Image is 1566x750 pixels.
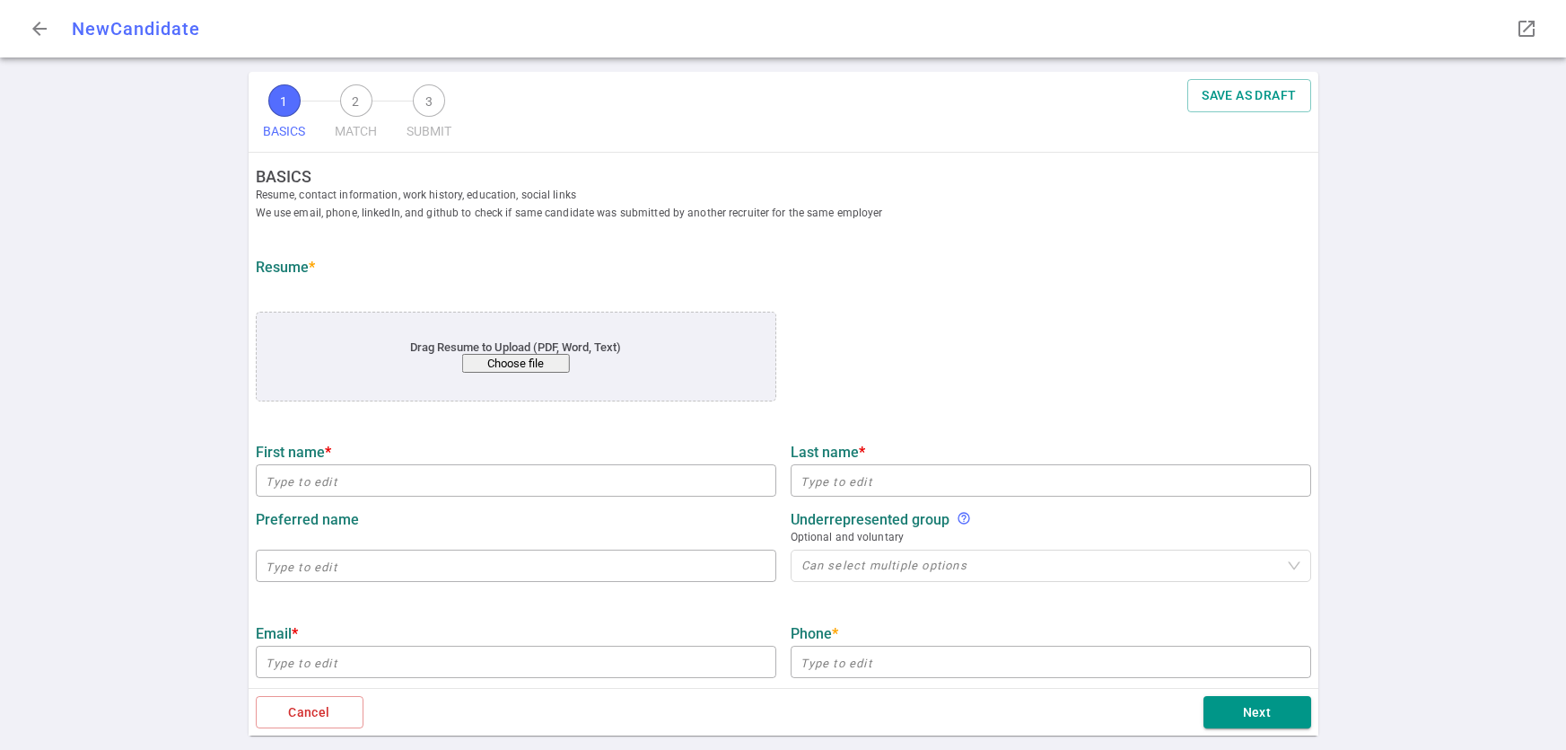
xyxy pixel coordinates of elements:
[256,648,776,676] input: Type to edit
[791,528,1311,546] span: Optional and voluntary
[1203,696,1311,729] button: Next
[957,511,971,525] i: help_outline
[407,117,452,146] span: SUBMIT
[268,84,301,117] span: 1
[72,18,200,40] span: New Candidate
[461,354,569,373] button: Choose file
[256,186,1325,222] span: Resume, contact information, work history, education, social links We use email, phone, linkedIn,...
[263,117,306,146] span: BASICS
[1516,18,1537,40] span: launch
[328,79,385,152] button: 2MATCH
[957,511,971,528] div: We support diversity and inclusion to create equitable futures and prohibit discrimination and ha...
[256,466,776,495] input: Type to edit
[308,340,722,373] div: Drag Resume to Upload (PDF, Word, Text)
[256,444,776,461] label: First name
[256,696,363,729] button: Cancel
[256,511,359,528] strong: Preferred name
[256,167,1325,186] strong: BASICS
[335,117,378,146] span: MATCH
[791,444,1311,461] label: Last name
[256,625,776,642] label: Email
[1509,11,1544,47] button: Open LinkedIn as a popup
[256,259,315,276] strong: Resume
[791,648,1311,676] input: Type to edit
[399,79,459,152] button: 3SUBMIT
[791,625,1311,642] label: Phone
[1187,79,1310,112] button: SAVE AS DRAFT
[256,551,776,580] input: Type to edit
[29,18,50,40] span: arrow_back
[256,79,313,152] button: 1BASICS
[791,466,1311,495] input: Type to edit
[340,84,372,117] span: 2
[22,11,57,47] button: Go back
[256,312,776,401] div: application/pdf, application/msword, .pdf, .doc, .docx, .txt
[791,511,949,528] strong: Underrepresented Group
[413,84,445,117] span: 3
